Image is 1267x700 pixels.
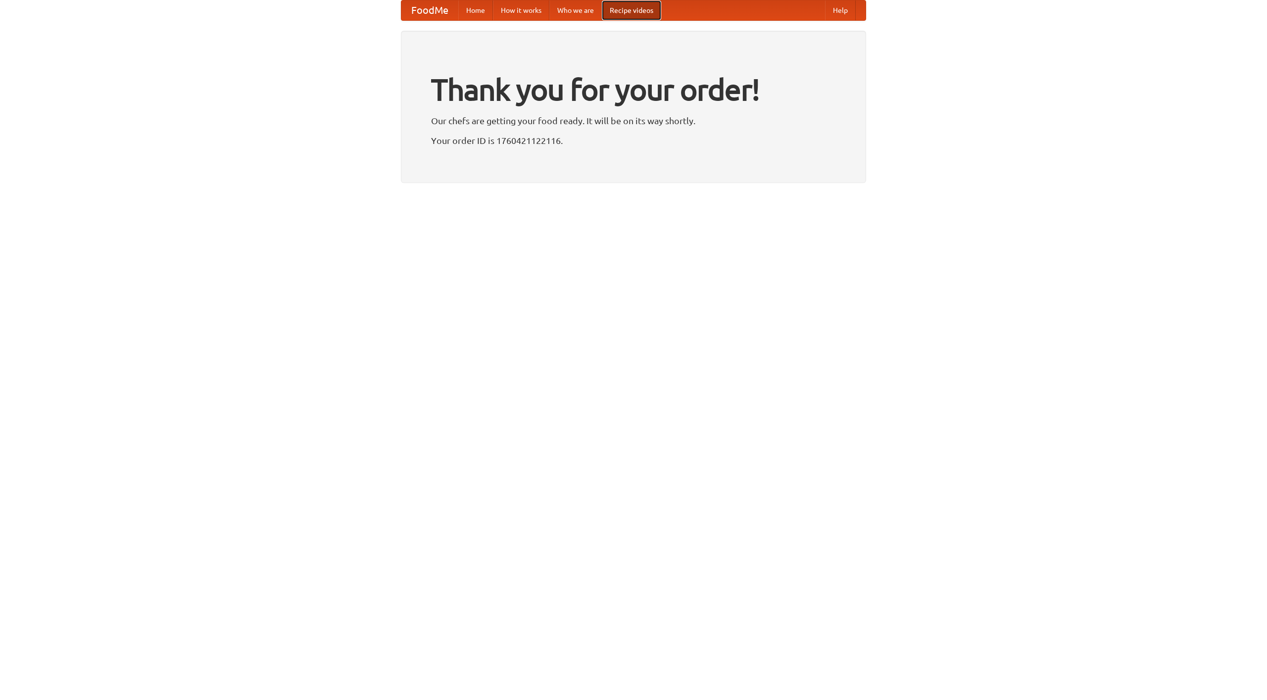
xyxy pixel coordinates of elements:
p: Our chefs are getting your food ready. It will be on its way shortly. [431,113,836,128]
a: Who we are [549,0,602,20]
a: Recipe videos [602,0,661,20]
a: How it works [493,0,549,20]
a: FoodMe [401,0,458,20]
a: Help [825,0,856,20]
a: Home [458,0,493,20]
h1: Thank you for your order! [431,66,836,113]
p: Your order ID is 1760421122116. [431,133,836,148]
